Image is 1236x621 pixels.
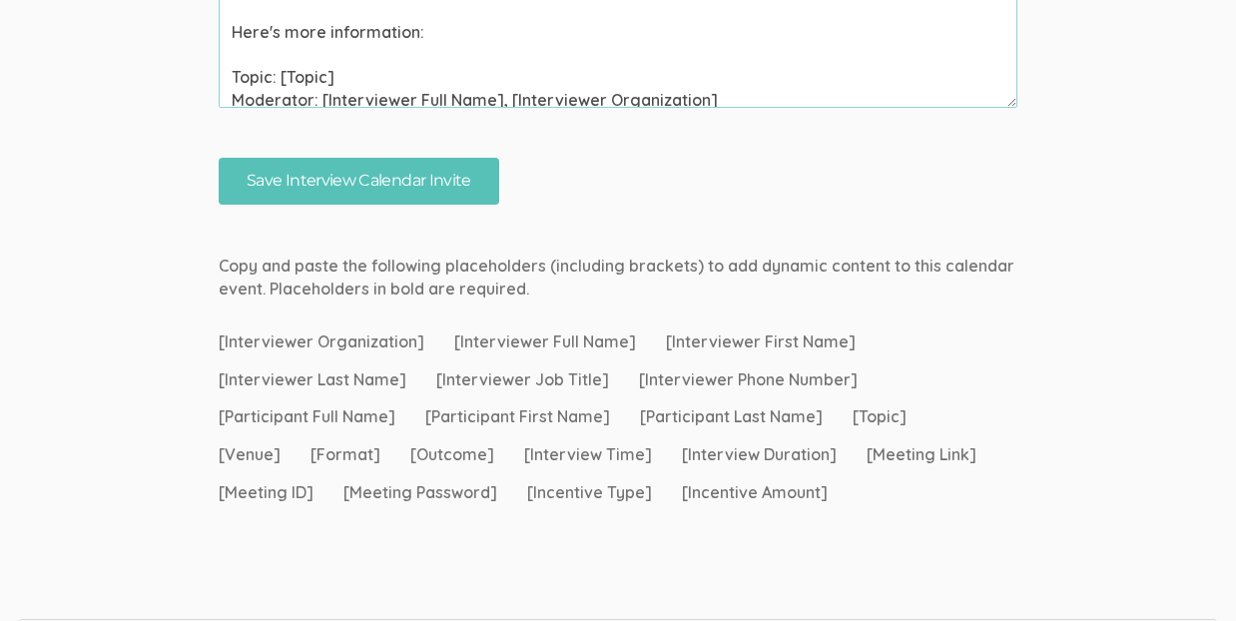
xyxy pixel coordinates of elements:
[1136,525,1236,621] iframe: Chat Widget
[682,443,837,466] span: [Interview Duration]
[219,158,499,205] input: Save Interview Calendar Invite
[853,405,907,428] span: [Topic]
[219,443,281,466] span: [Venue]
[454,330,636,353] span: [Interviewer Full Name]
[310,443,380,466] span: [Format]
[524,443,652,466] span: [Interview Time]
[682,481,828,504] span: [Incentive Amount]
[640,405,823,428] span: [Participant Last Name]
[219,368,406,391] span: [Interviewer Last Name]
[867,443,976,466] span: [Meeting Link]
[343,481,497,504] span: [Meeting Password]
[436,368,609,391] span: [Interviewer Job Title]
[219,255,1017,301] p: Copy and paste the following placeholders (including brackets) to add dynamic content to this cal...
[410,443,494,466] span: [Outcome]
[219,481,313,504] span: [Meeting ID]
[666,330,856,353] span: [Interviewer First Name]
[639,368,858,391] span: [Interviewer Phone Number]
[527,481,652,504] span: [Incentive Type]
[219,330,424,353] span: [Interviewer Organization]
[425,405,610,428] span: [Participant First Name]
[219,405,395,428] span: [Participant Full Name]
